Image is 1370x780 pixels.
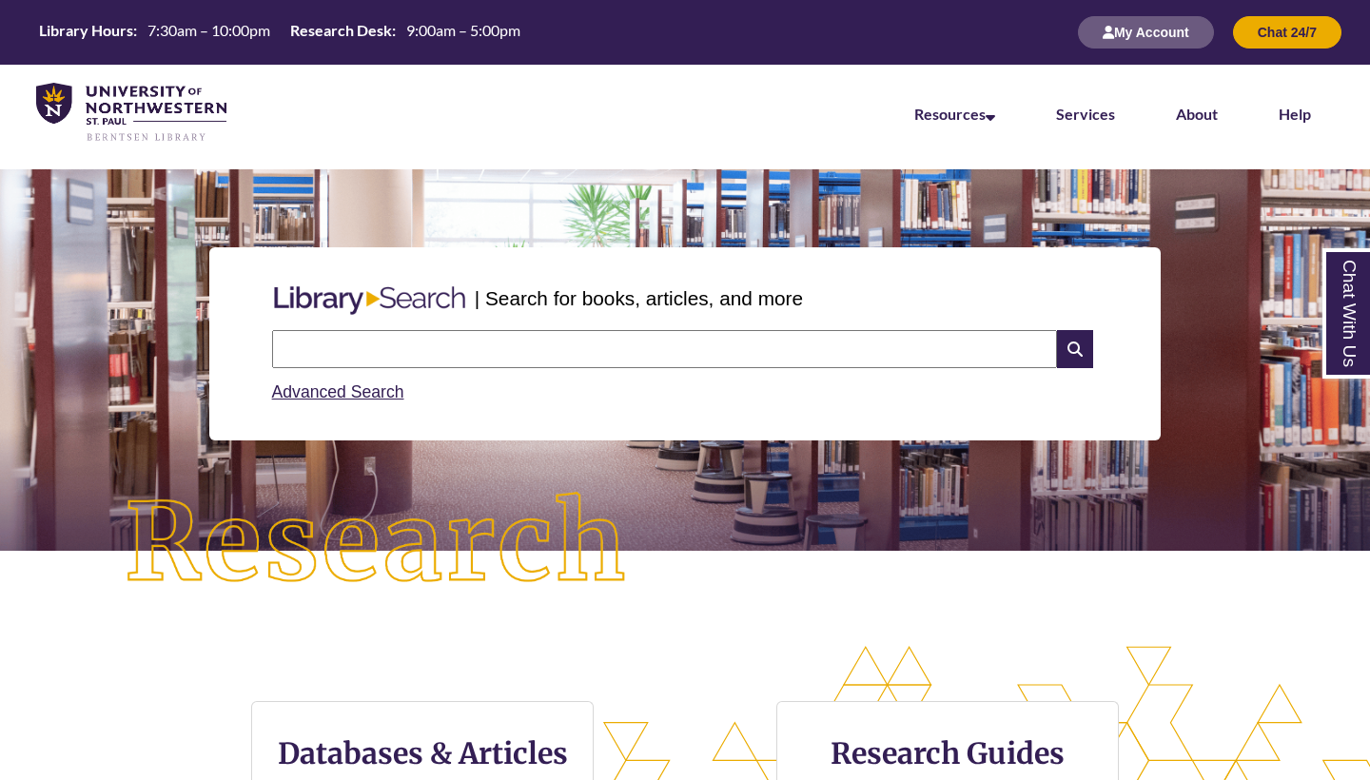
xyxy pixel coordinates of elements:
a: Services [1056,105,1115,123]
h3: Databases & Articles [267,735,577,771]
a: Help [1279,105,1311,123]
h3: Research Guides [793,735,1103,771]
a: Resources [914,105,995,123]
table: Hours Today [31,20,528,44]
img: Libary Search [264,279,475,322]
a: Advanced Search [272,382,404,401]
a: Hours Today [31,20,528,46]
button: Chat 24/7 [1233,16,1341,49]
a: Chat 24/7 [1233,24,1341,40]
th: Research Desk: [283,20,399,41]
img: Research [68,437,685,651]
p: | Search for books, articles, and more [475,283,803,313]
span: 7:30am – 10:00pm [147,21,270,39]
a: About [1176,105,1218,123]
i: Search [1057,330,1093,368]
th: Library Hours: [31,20,140,41]
img: UNWSP Library Logo [36,83,226,143]
a: My Account [1078,24,1214,40]
button: My Account [1078,16,1214,49]
span: 9:00am – 5:00pm [406,21,520,39]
